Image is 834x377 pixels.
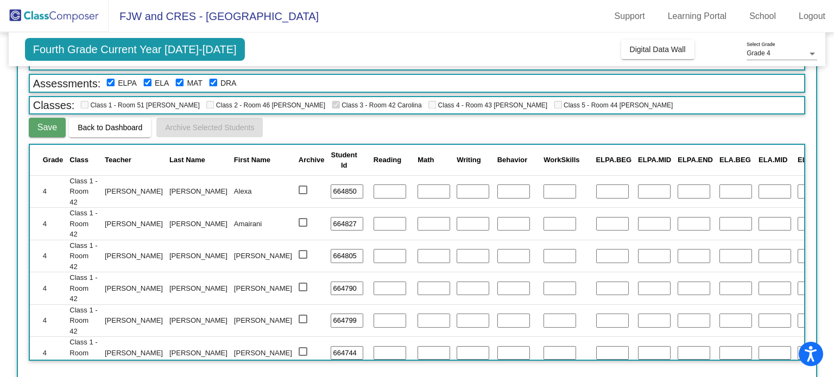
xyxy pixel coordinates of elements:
div: Teacher [105,155,163,165]
button: Back to Dashboard [69,118,151,137]
span: Archive Selected Students [165,123,254,132]
div: WorkSkills [544,155,579,165]
td: [PERSON_NAME] [102,337,166,369]
td: Alexa [231,175,295,208]
span: Classes: [30,98,78,113]
a: Logout [790,8,834,25]
div: Math [418,155,450,165]
button: Archive Selected Students [156,118,263,137]
td: [PERSON_NAME] [102,272,166,305]
a: Support [606,8,654,25]
span: Class 3 - Room 42 Carolina [332,101,421,109]
td: 4 [30,175,67,208]
label: DRA [220,78,237,89]
div: Behavior [497,155,538,165]
span: FJW and CRES - [GEOGRAPHIC_DATA] [109,8,319,25]
div: Reading [374,155,411,165]
div: Behavior [497,155,528,165]
div: Writing [457,155,491,165]
span: ELPA.BEG [596,156,632,164]
td: [PERSON_NAME] [231,240,295,272]
span: Fourth Grade Current Year [DATE]-[DATE] [25,38,245,61]
span: Identifiers: [30,54,86,69]
td: [PERSON_NAME] [166,208,231,240]
span: Back to Dashboard [78,123,142,132]
div: Student Id [331,150,357,171]
div: Reading [374,155,401,165]
div: Teacher [105,155,131,165]
span: ELA.BEG [719,156,751,164]
td: [PERSON_NAME] [231,304,295,337]
th: Grade [30,145,67,175]
span: Class 5 - Room 44 [PERSON_NAME] [554,101,673,109]
span: Archive [299,156,325,164]
div: Student Id [331,150,367,171]
span: ELPA.END [678,156,713,164]
span: Class 2 - Room 46 [PERSON_NAME] [206,101,325,109]
span: ELPA.MID [638,156,671,164]
td: 4 [30,240,67,272]
td: [PERSON_NAME] [102,175,166,208]
div: WorkSkills [544,155,589,165]
td: [PERSON_NAME] [231,337,295,369]
td: Class 1 - Room 42 [66,304,102,337]
td: [PERSON_NAME] [166,240,231,272]
td: Amairani [231,208,295,240]
span: Class 1 - Room 51 [PERSON_NAME] [80,101,199,109]
span: ELA.MID [759,156,787,164]
div: Last Name [169,155,205,165]
td: [PERSON_NAME] [166,175,231,208]
label: CAASPP ELA [155,78,169,89]
div: Class [69,155,89,165]
label: CAASPP Math [187,78,203,89]
td: Class 1 - Room 42 [66,208,102,240]
td: [PERSON_NAME] [102,208,166,240]
td: [PERSON_NAME] [102,240,166,272]
span: Grade 4 [747,49,770,57]
td: Class 1 - Room 42 [66,175,102,208]
div: Writing [457,155,481,165]
button: Save [29,118,66,137]
div: Last Name [169,155,228,165]
td: [PERSON_NAME] [102,304,166,337]
div: First Name [234,155,270,165]
td: 4 [30,304,67,337]
a: School [741,8,785,25]
td: 4 [30,337,67,369]
span: Digital Data Wall [630,45,686,54]
a: Learning Portal [659,8,736,25]
td: [PERSON_NAME] [166,304,231,337]
td: [PERSON_NAME] [166,337,231,369]
div: Math [418,155,434,165]
td: 4 [30,208,67,240]
button: Digital Data Wall [621,40,694,59]
div: First Name [234,155,292,165]
td: Class 1 - Room 42 [66,240,102,272]
span: Save [37,123,57,132]
span: Assessments: [30,76,104,91]
td: 4 [30,272,67,305]
td: [PERSON_NAME] [166,272,231,305]
td: Class 1 - Room 42 [66,337,102,369]
span: Class 4 - Room 43 [PERSON_NAME] [428,101,547,109]
td: [PERSON_NAME] [231,272,295,305]
td: Class 1 - Room 42 [66,272,102,305]
div: Class [69,155,98,165]
label: ELPAC [118,78,137,89]
span: ELA.END [798,156,829,164]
